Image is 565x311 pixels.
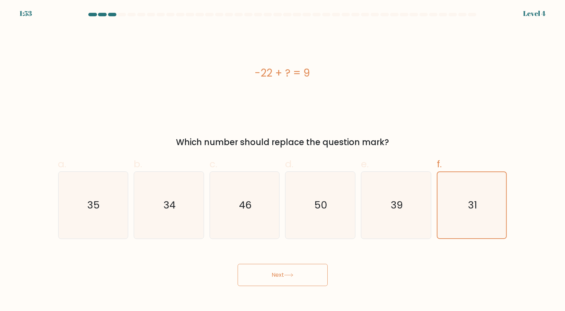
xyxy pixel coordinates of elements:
text: 34 [164,198,176,212]
div: 1:53 [19,8,32,19]
text: 31 [468,198,477,212]
span: c. [210,157,217,171]
text: 46 [239,198,251,212]
span: b. [134,157,142,171]
div: Level 4 [523,8,546,19]
text: 35 [88,198,100,212]
text: 39 [391,198,403,212]
span: d. [285,157,293,171]
button: Next [238,264,328,286]
span: e. [361,157,369,171]
div: Which number should replace the question mark? [62,136,503,149]
text: 50 [315,198,328,212]
div: -22 + ? = 9 [58,65,507,81]
span: f. [437,157,442,171]
span: a. [58,157,67,171]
